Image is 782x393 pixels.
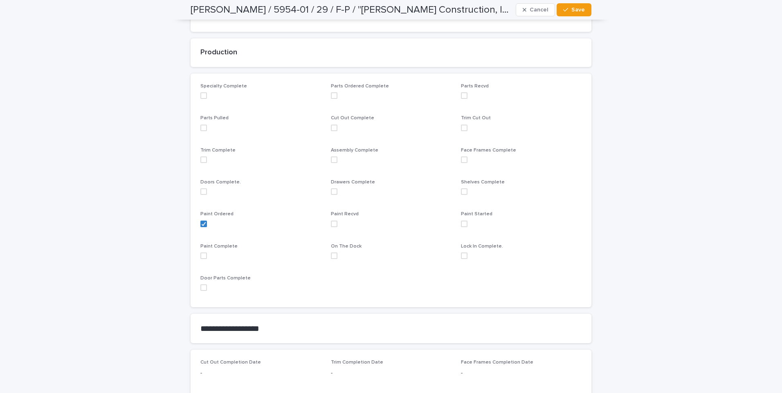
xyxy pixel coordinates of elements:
h2: [PERSON_NAME] / 5954-01 / 29 / F-P / "[PERSON_NAME] Construction, Inc." / [PERSON_NAME] [191,4,512,16]
span: Trim Complete [200,148,236,153]
span: Shelves Complete [461,180,505,185]
p: - [331,369,452,377]
span: Cut Out Completion Date [200,360,261,365]
button: Save [557,3,591,16]
span: Paint Started [461,212,492,217]
span: Trim Cut Out [461,116,491,121]
span: Parts Ordered Complete [331,84,389,89]
h2: Production [200,48,582,57]
span: Doors Complete. [200,180,241,185]
span: Lock In Complete. [461,244,503,249]
p: - [461,369,582,377]
span: Parts Recvd [461,84,489,89]
span: Trim Completion Date [331,360,383,365]
span: Parts Pulled [200,116,229,121]
span: Paint Ordered [200,212,234,217]
span: On The Dock [331,244,362,249]
span: Paint Complete [200,244,238,249]
span: Face Frames Complete [461,148,516,153]
span: Save [571,7,585,13]
span: Face Frames Completion Date [461,360,533,365]
span: Cut Out Complete [331,116,374,121]
p: - [200,369,321,377]
span: Specialty Complete [200,84,247,89]
button: Cancel [516,3,555,16]
span: Assembly Complete [331,148,378,153]
span: Cancel [530,7,548,13]
span: Paint Recvd [331,212,359,217]
span: Drawers Complete [331,180,375,185]
span: Door Parts Complete [200,276,251,281]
